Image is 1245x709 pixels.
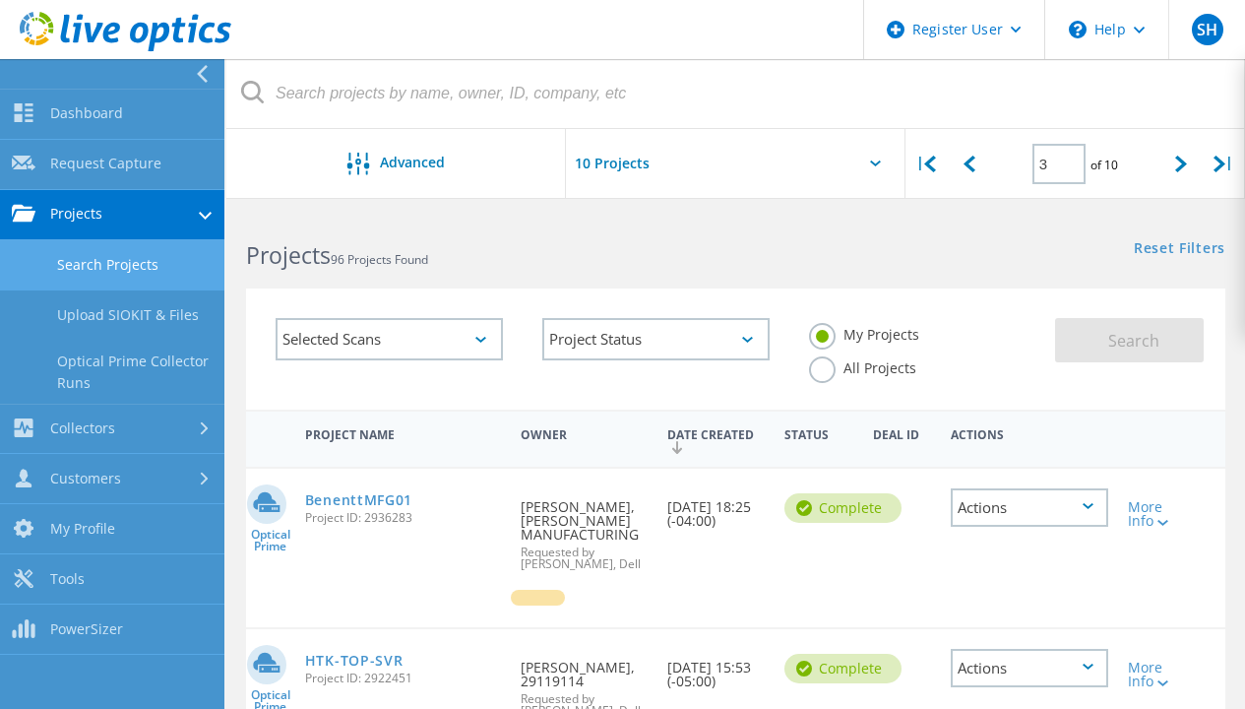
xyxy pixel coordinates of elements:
div: | [1203,129,1245,199]
div: Owner [511,415,657,451]
button: Search [1055,318,1204,362]
div: | [905,129,948,199]
span: Search [1108,330,1159,352]
div: [DATE] 18:25 (-04:00) [657,469,775,548]
a: BenenttMFG01 [305,493,412,507]
div: [PERSON_NAME], [PERSON_NAME] MANUFACTURING [511,469,657,590]
div: Actions [951,649,1107,687]
b: Projects [246,239,331,271]
label: All Projects [809,356,916,375]
div: Complete [784,654,902,683]
a: HTK-TOP-SVR [305,654,404,668]
div: Date Created [657,415,775,464]
span: Requested by [PERSON_NAME], Dell [521,547,648,570]
div: More Info [1128,661,1187,688]
a: Live Optics Dashboard [20,41,231,55]
div: Actions [941,415,1117,451]
span: Optical Prime [246,529,295,552]
a: Reset Filters [1134,241,1225,258]
svg: \n [1069,21,1087,38]
div: Project Status [542,318,770,360]
label: My Projects [809,323,919,342]
span: Project ID: 2922451 [305,673,501,684]
div: More Info [1128,500,1187,528]
div: Project Name [295,415,511,451]
div: Status [775,415,863,451]
div: Deal Id [863,415,942,451]
span: SH [1197,22,1217,37]
div: [DATE] 15:53 (-05:00) [657,629,775,708]
div: Complete [784,493,902,523]
div: Selected Scans [276,318,503,360]
span: Advanced [380,156,445,169]
span: Project ID: 2936283 [305,512,501,524]
span: of 10 [1090,157,1118,173]
div: Actions [951,488,1107,527]
span: 96 Projects Found [331,251,428,268]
